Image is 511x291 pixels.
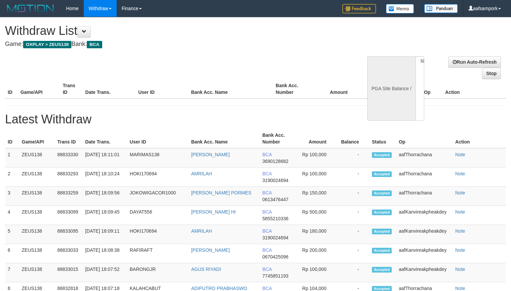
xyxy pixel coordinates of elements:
[336,206,369,225] td: -
[19,263,55,282] td: ZEUS138
[443,79,506,99] th: Action
[372,229,392,234] span: Accepted
[55,187,82,206] td: 88833259
[262,286,272,291] span: BCA
[82,206,127,225] td: [DATE] 18:09:45
[295,206,336,225] td: Rp 500,000
[315,79,358,99] th: Amount
[82,129,127,148] th: Date Trans.
[127,244,188,263] td: RAFIRAFT
[18,79,60,99] th: Game/API
[372,267,392,273] span: Accepted
[5,3,56,13] img: MOTION_logo.png
[19,225,55,244] td: ZEUS138
[191,209,236,215] a: [PERSON_NAME] HI
[83,79,136,99] th: Date Trans.
[19,129,55,148] th: Game/API
[295,148,336,168] td: Rp 100,000
[336,187,369,206] td: -
[396,168,452,187] td: aafThorrachana
[262,267,272,272] span: BCA
[295,225,336,244] td: Rp 180,000
[396,244,452,263] td: aafKanvireakpheakdey
[295,168,336,187] td: Rp 100,000
[262,228,272,234] span: BCA
[55,225,82,244] td: 88833095
[372,152,392,158] span: Accepted
[455,247,465,253] a: Note
[336,263,369,282] td: -
[455,190,465,195] a: Note
[336,148,369,168] td: -
[342,4,376,13] img: Feedback.jpg
[372,190,392,196] span: Accepted
[188,129,259,148] th: Bank Acc. Name
[191,267,221,272] a: AGUS RIYADI
[23,41,71,48] span: OXPLAY > ZEUS138
[60,79,82,99] th: Trans ID
[82,187,127,206] td: [DATE] 18:09:56
[127,263,188,282] td: BARONGJR
[55,168,82,187] td: 88833293
[87,41,102,48] span: BCA
[55,244,82,263] td: 88833033
[262,273,289,279] span: 7745851193
[191,228,212,234] a: AMRILAH
[336,129,369,148] th: Balance
[372,248,392,253] span: Accepted
[273,79,315,99] th: Bank Acc. Number
[455,152,465,157] a: Note
[262,171,272,176] span: BCA
[295,244,336,263] td: Rp 200,000
[191,171,212,176] a: AMRILAH
[55,263,82,282] td: 88833015
[5,148,19,168] td: 1
[372,210,392,215] span: Accepted
[455,286,465,291] a: Note
[5,24,334,38] h1: Withdraw List
[262,197,289,202] span: 0613476447
[262,159,289,164] span: 3690128682
[262,254,289,259] span: 0670425096
[262,247,272,253] span: BCA
[127,225,188,244] td: HOKI170694
[19,187,55,206] td: ZEUS138
[82,263,127,282] td: [DATE] 18:07:52
[448,56,501,68] a: Run Auto-Refresh
[455,209,465,215] a: Note
[453,129,506,148] th: Action
[5,129,19,148] th: ID
[386,4,414,13] img: Button%20Memo.svg
[191,247,230,253] a: [PERSON_NAME]
[372,171,392,177] span: Accepted
[367,56,416,121] div: PGA Site Balance /
[127,148,188,168] td: MARIMAS138
[396,206,452,225] td: aafKanvireakpheakdey
[5,79,18,99] th: ID
[455,171,465,176] a: Note
[82,244,127,263] td: [DATE] 18:08:38
[482,68,501,79] a: Stop
[19,244,55,263] td: ZEUS138
[262,209,272,215] span: BCA
[396,129,452,148] th: Op
[336,244,369,263] td: -
[424,4,458,13] img: panduan.png
[358,79,396,99] th: Balance
[127,129,188,148] th: User ID
[82,148,127,168] td: [DATE] 18:11:01
[262,178,289,183] span: 3190024694
[262,190,272,195] span: BCA
[421,79,442,99] th: Op
[127,206,188,225] td: DAYAT556
[19,148,55,168] td: ZEUS138
[19,168,55,187] td: ZEUS138
[127,187,188,206] td: JOKOWIGACOR1000
[260,129,295,148] th: Bank Acc. Number
[262,235,289,240] span: 3190024694
[336,225,369,244] td: -
[396,148,452,168] td: aafThorrachana
[135,79,188,99] th: User ID
[369,129,396,148] th: Status
[191,286,247,291] a: ADIPUTRO PRABHASWO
